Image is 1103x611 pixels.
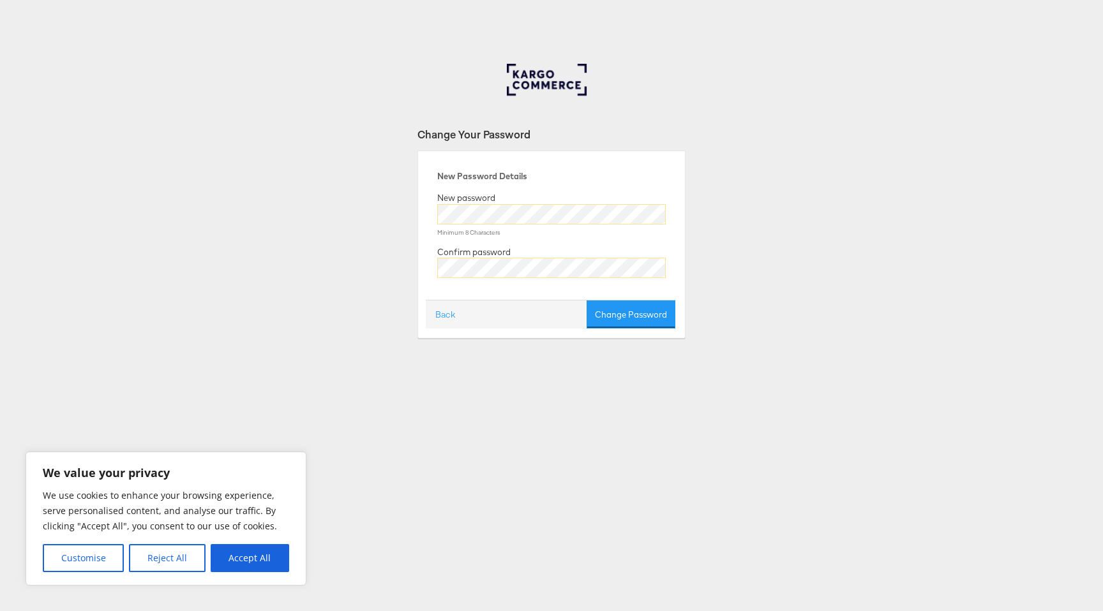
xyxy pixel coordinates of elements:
a: Back [435,309,455,321]
div: We value your privacy [26,452,306,585]
button: Customise [43,544,124,572]
small: Minimum 8 Characters [437,228,500,237]
button: Accept All [211,544,289,572]
label: Confirm password [437,246,511,258]
label: New password [437,192,495,204]
p: We use cookies to enhance your browsing experience, serve personalised content, and analyse our t... [43,488,289,534]
button: Reject All [129,544,205,572]
div: Change Your Password [417,127,686,142]
p: We value your privacy [43,465,289,480]
button: Change Password [587,300,675,329]
div: New Password Details [437,170,666,182]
